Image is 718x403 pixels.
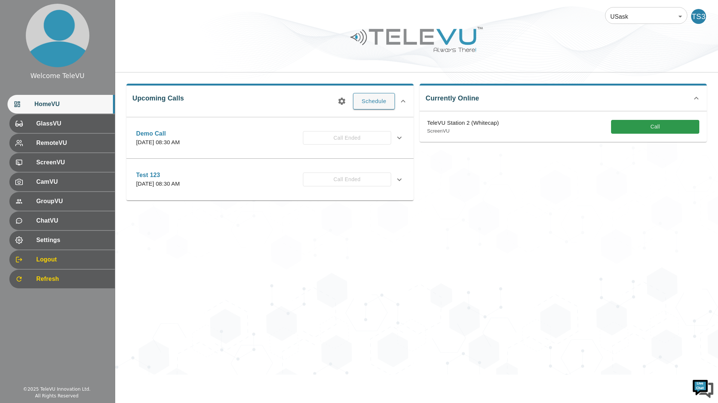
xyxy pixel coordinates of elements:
[9,211,115,230] div: ChatVU
[130,125,410,151] div: Demo Call[DATE] 08:30 AMCall Ended
[30,71,85,81] div: Welcome TeleVU
[36,275,109,283] span: Refresh
[9,231,115,249] div: Settings
[9,173,115,191] div: CamVU
[353,93,395,109] button: Schedule
[136,180,180,188] p: [DATE] 08:30 AM
[130,166,410,193] div: Test 123[DATE] 08:30 AMCall Ended
[427,127,499,135] p: ScreenVU
[36,139,109,148] span: RemoteVU
[36,119,109,128] span: GlassVU
[605,6,687,27] div: USask
[36,177,109,186] span: CamVU
[9,134,115,152] div: RemoteVU
[9,114,115,133] div: GlassVU
[34,100,109,109] span: HomeVU
[136,171,180,180] p: Test 123
[36,216,109,225] span: ChatVU
[23,386,90,393] div: © 2025 TeleVU Innovation Ltd.
[611,120,699,134] button: Call
[36,255,109,264] span: Logout
[9,250,115,269] div: Logout
[349,24,484,55] img: Logo
[9,153,115,172] div: ScreenVU
[9,270,115,288] div: Refresh
[36,197,109,206] span: GroupVU
[26,4,89,67] img: profile.png
[9,192,115,211] div: GroupVU
[136,138,180,147] p: [DATE] 08:30 AM
[7,95,115,114] div: HomeVU
[36,236,109,245] span: Settings
[692,377,714,399] img: Chat Widget
[35,393,79,399] div: All Rights Reserved
[427,119,499,127] p: TeleVU Station 2 (Whitecap)
[136,129,180,138] p: Demo Call
[691,9,706,24] div: TS3
[36,158,109,167] span: ScreenVU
